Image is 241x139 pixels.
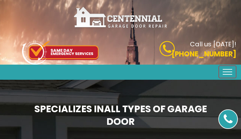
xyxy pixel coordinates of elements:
[190,40,236,49] b: Call us [DATE]!
[34,102,207,128] b: Specializes in
[104,102,207,128] span: All Types of Garage Door
[125,41,237,59] a: Call us [DATE]! [PHONE_NUMBER]
[125,49,237,59] p: [PHONE_NUMBER]
[22,40,99,65] img: icon-top.png
[219,66,236,78] button: Toggle navigation
[73,6,168,29] img: Centennial.png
